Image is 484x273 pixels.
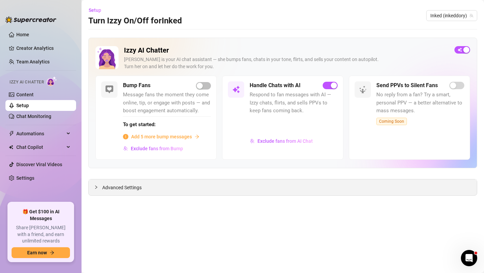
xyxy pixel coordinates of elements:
[88,16,182,26] h3: Turn Izzy On/Off for Inked
[124,56,449,70] div: [PERSON_NAME] is your AI chat assistant — she bumps fans, chats in your tone, flirts, and sells y...
[430,11,473,21] span: Inked (inkeddory)
[95,46,119,69] img: Izzy AI Chatter
[27,250,47,255] span: Earn now
[250,81,301,90] h5: Handle Chats with AI
[359,85,367,94] img: svg%3e
[250,139,255,143] img: svg%3e
[195,134,199,139] span: arrow-right
[16,162,62,167] a: Discover Viral Videos
[16,128,65,139] span: Automations
[9,131,14,136] span: thunderbolt
[5,16,56,23] img: logo-BBDzfeDw.svg
[131,146,183,151] span: Exclude fans from Bump
[94,185,98,189] span: collapsed
[250,136,313,147] button: Exclude fans from AI Chat
[123,81,150,90] h5: Bump Fans
[47,76,57,86] img: AI Chatter
[131,133,192,140] span: Add 5 more bump messages
[257,138,313,144] span: Exclude fans from AI Chat
[123,121,156,128] strong: To get started:
[12,247,70,258] button: Earn nowarrow-right
[16,92,34,97] a: Content
[461,250,477,266] iframe: Intercom live chat
[9,145,13,150] img: Chat Copilot
[105,85,113,94] img: svg%3e
[89,7,101,13] span: Setup
[16,175,34,181] a: Settings
[50,250,54,255] span: arrow-right
[12,225,70,245] span: Share [PERSON_NAME] with a friend, and earn unlimited rewards
[16,103,29,108] a: Setup
[123,91,211,115] span: Message fans the moment they come online, tip, or engage with posts — and boost engagement automa...
[123,134,128,139] span: info-circle
[16,43,71,54] a: Creator Analytics
[376,118,407,125] span: Coming Soon
[16,142,65,153] span: Chat Copilot
[123,146,128,151] img: svg%3e
[16,114,51,119] a: Chat Monitoring
[94,183,102,191] div: collapsed
[376,81,438,90] h5: Send PPVs to Silent Fans
[88,5,107,16] button: Setup
[12,209,70,222] span: 🎁 Get $100 in AI Messages
[10,79,44,85] span: Izzy AI Chatter
[376,91,464,115] span: No reply from a fan? Try a smart, personal PPV — a better alternative to mass messages.
[124,46,449,55] h2: Izzy AI Chatter
[16,32,29,37] a: Home
[102,184,142,191] span: Advanced Settings
[232,85,240,94] img: svg%3e
[16,59,50,64] a: Team Analytics
[469,14,473,18] span: team
[250,91,338,115] span: Respond to fan messages with AI — Izzy chats, flirts, and sells PPVs to keep fans coming back.
[123,143,183,154] button: Exclude fans from Bump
